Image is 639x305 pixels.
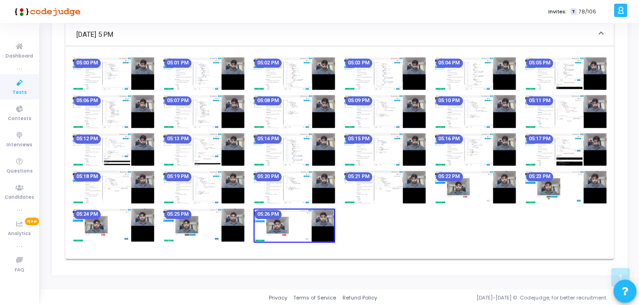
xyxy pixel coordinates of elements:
span: Questions [6,167,33,175]
span: Interviews [7,141,33,149]
img: screenshot-1754999293796.jpeg [73,171,154,204]
mat-chip: 05:10 PM [436,97,463,106]
img: screenshot-1754998633795.jpeg [163,95,245,128]
img: screenshot-1754999473816.jpeg [344,171,426,204]
mat-chip: 05:22 PM [436,173,463,182]
mat-chip: 05:09 PM [345,97,372,106]
mat-chip: 05:17 PM [526,135,553,144]
img: screenshot-1754999173787.jpeg [435,133,517,166]
mat-chip: 05:03 PM [345,59,372,68]
img: screenshot-1754998453778.jpeg [435,58,517,90]
mat-chip: 05:19 PM [164,173,192,182]
img: screenshot-1754998693802.jpeg [254,95,335,128]
span: Contests [8,115,31,123]
mat-chip: 05:11 PM [526,97,553,106]
mat-chip: 05:04 PM [436,59,463,68]
span: Candidates [5,194,35,201]
img: screenshot-1754999533801.jpeg [435,171,517,204]
img: screenshot-1754998213802.jpeg [73,58,154,90]
mat-chip: 05:25 PM [164,210,192,219]
img: screenshot-1754998813796.jpeg [435,95,517,128]
img: logo [12,2,81,21]
mat-chip: 05:24 PM [74,210,101,219]
img: screenshot-1754998873790.jpeg [525,95,607,128]
img: screenshot-1754999773787.jpeg [254,209,335,243]
mat-chip: 05:18 PM [74,173,101,182]
img: screenshot-1754999353783.jpeg [163,171,245,204]
img: screenshot-1754998513775.jpeg [525,58,607,90]
img: screenshot-1754998273794.jpeg [163,58,245,90]
label: Invites: [548,8,567,16]
span: Analytics [8,230,31,238]
mat-chip: 05:16 PM [436,135,463,144]
img: screenshot-1754998993796.jpeg [163,133,245,166]
mat-chip: 05:01 PM [164,59,192,68]
img: screenshot-1754999653806.jpeg [73,209,154,242]
mat-chip: 05:23 PM [526,173,553,182]
span: 78/106 [579,8,596,16]
img: screenshot-1754998393789.jpeg [344,58,426,90]
span: T [570,8,576,15]
span: Tests [12,89,27,97]
a: Privacy [269,294,287,302]
mat-chip: 05:15 PM [345,135,372,144]
mat-panel-title: [DATE] 5 PM [76,29,592,40]
mat-chip: 05:07 PM [164,97,192,106]
img: screenshot-1754999053799.jpeg [254,133,335,166]
mat-chip: 05:06 PM [74,97,101,106]
img: screenshot-1754999413805.jpeg [254,171,335,204]
img: screenshot-1754999713796.jpeg [163,209,245,242]
mat-chip: 05:14 PM [255,135,282,144]
div: [DATE]-[DATE] © Codejudge, for better recruitment. [377,294,627,302]
img: screenshot-1754998573786.jpeg [73,95,154,128]
div: [DATE] 5 PM [65,46,614,259]
span: Dashboard [6,52,34,60]
img: screenshot-1754999113803.jpeg [344,133,426,166]
span: New [25,218,39,225]
mat-chip: 05:12 PM [74,135,101,144]
mat-chip: 05:05 PM [526,59,553,68]
mat-chip: 05:20 PM [255,173,282,182]
mat-chip: 05:21 PM [345,173,372,182]
mat-chip: 05:02 PM [255,59,282,68]
mat-expansion-panel-header: [DATE] 5 PM [65,23,614,46]
img: screenshot-1754999593807.jpeg [525,171,607,204]
a: Refund Policy [343,294,377,302]
mat-chip: 05:08 PM [255,97,282,106]
img: screenshot-1754998333805.jpeg [254,58,335,90]
a: Terms of Service [294,294,337,302]
mat-chip: 05:13 PM [164,135,192,144]
img: screenshot-1754998933799.jpeg [73,133,154,166]
img: screenshot-1754998753772.jpeg [344,95,426,128]
img: screenshot-1754999233793.jpeg [525,133,607,166]
mat-chip: 05:00 PM [74,59,101,68]
span: FAQ [15,266,24,274]
mat-chip: 05:26 PM [255,210,282,219]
